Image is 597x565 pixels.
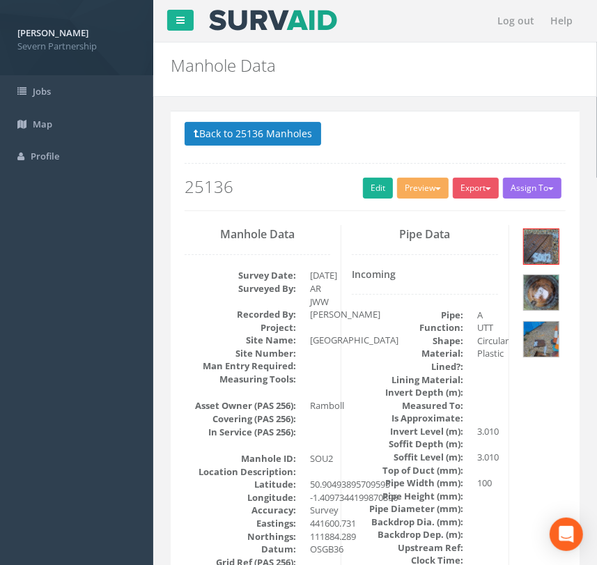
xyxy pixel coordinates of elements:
div: Open Intercom Messenger [550,518,583,551]
img: c506b977-76d5-6d0f-e6b6-5e608ff35c63_aadbf8f8-ec7f-b85d-f694-a180c25d9e11_thumb.jpg [524,229,559,264]
button: Preview [397,178,449,199]
dt: Pipe Height (mm): [352,490,463,503]
dd: Plastic [477,347,497,360]
button: Back to 25136 Manholes [185,122,321,146]
dt: Survey Date: [185,269,296,282]
dt: Project: [185,321,296,334]
strong: [PERSON_NAME] [17,26,88,39]
dt: Upstream Ref: [352,541,463,555]
dt: Manhole ID: [185,452,296,465]
dd: 100 [477,477,497,490]
dd: Ramboll [310,399,330,412]
dd: OSGB36 [310,543,330,556]
dt: Function: [352,321,463,334]
dt: Surveyed By: [185,282,296,295]
dd: SOU2 [310,452,330,465]
h3: Manhole Data [185,229,330,241]
dt: Datum: [185,543,296,556]
dd: [DATE] [310,269,330,282]
dd: UTT [477,321,497,334]
dt: Invert Level (m): [352,425,463,438]
dt: Backdrop Dia. (mm): [352,516,463,529]
dd: 3.010 [477,425,497,438]
dt: Invert Depth (m): [352,386,463,399]
a: Edit [363,178,393,199]
a: [PERSON_NAME] Severn Partnership [17,23,136,52]
button: Export [453,178,499,199]
dt: Eastings: [185,517,296,530]
dt: Northings: [185,530,296,543]
dt: Backdrop Dep. (m): [352,528,463,541]
dt: Lining Material: [352,373,463,387]
dd: Survey [310,504,330,517]
dt: Shape: [352,334,463,348]
dt: Site Number: [185,347,296,360]
dt: Pipe: [352,309,463,322]
dt: Measuring Tools: [185,373,296,386]
dt: Location Description: [185,465,296,479]
h3: Pipe Data [352,229,497,241]
dd: 441600.731 [310,517,330,530]
dt: Lined?: [352,360,463,373]
dd: -1.4097344199870396 [310,491,330,504]
dt: Latitude: [185,478,296,491]
dd: AR JWW [310,282,330,308]
dt: Covering (PAS 256): [185,412,296,426]
h4: Incoming [352,269,497,279]
dt: Pipe Width (mm): [352,477,463,490]
dt: Recorded By: [185,308,296,321]
img: c506b977-76d5-6d0f-e6b6-5e608ff35c63_75098a77-f918-01ad-d33c-9d29e0c0963a_thumb.jpg [524,322,559,357]
img: c506b977-76d5-6d0f-e6b6-5e608ff35c63_dd8d4487-46bb-80e9-7c1e-118e6dc35db5_thumb.jpg [524,275,559,310]
dd: A [477,309,497,322]
button: Assign To [503,178,561,199]
dt: Measured To: [352,399,463,412]
dd: 50.90493895709595 [310,478,330,491]
dt: Top of Duct (mm): [352,464,463,477]
dt: Longitude: [185,491,296,504]
dt: Soffit Depth (m): [352,438,463,451]
dt: Material: [352,347,463,360]
dt: Soffit Level (m): [352,451,463,464]
dd: [GEOGRAPHIC_DATA] [310,334,330,347]
dd: [PERSON_NAME] [310,308,330,321]
dd: 3.010 [477,451,497,464]
dt: Site Name: [185,334,296,347]
dt: In Service (PAS 256): [185,426,296,439]
h2: Manhole Data [171,56,580,75]
span: Jobs [33,85,51,98]
dt: Is Approximate: [352,412,463,425]
dt: Asset Owner (PAS 256): [185,399,296,412]
dt: Pipe Diameter (mm): [352,502,463,516]
h2: 25136 [185,178,566,196]
span: Profile [31,150,59,162]
dt: Accuracy: [185,504,296,517]
span: Severn Partnership [17,40,136,53]
dd: 111884.289 [310,530,330,543]
dt: Man Entry Required: [185,359,296,373]
span: Map [33,118,52,130]
dd: Circular [477,334,497,348]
